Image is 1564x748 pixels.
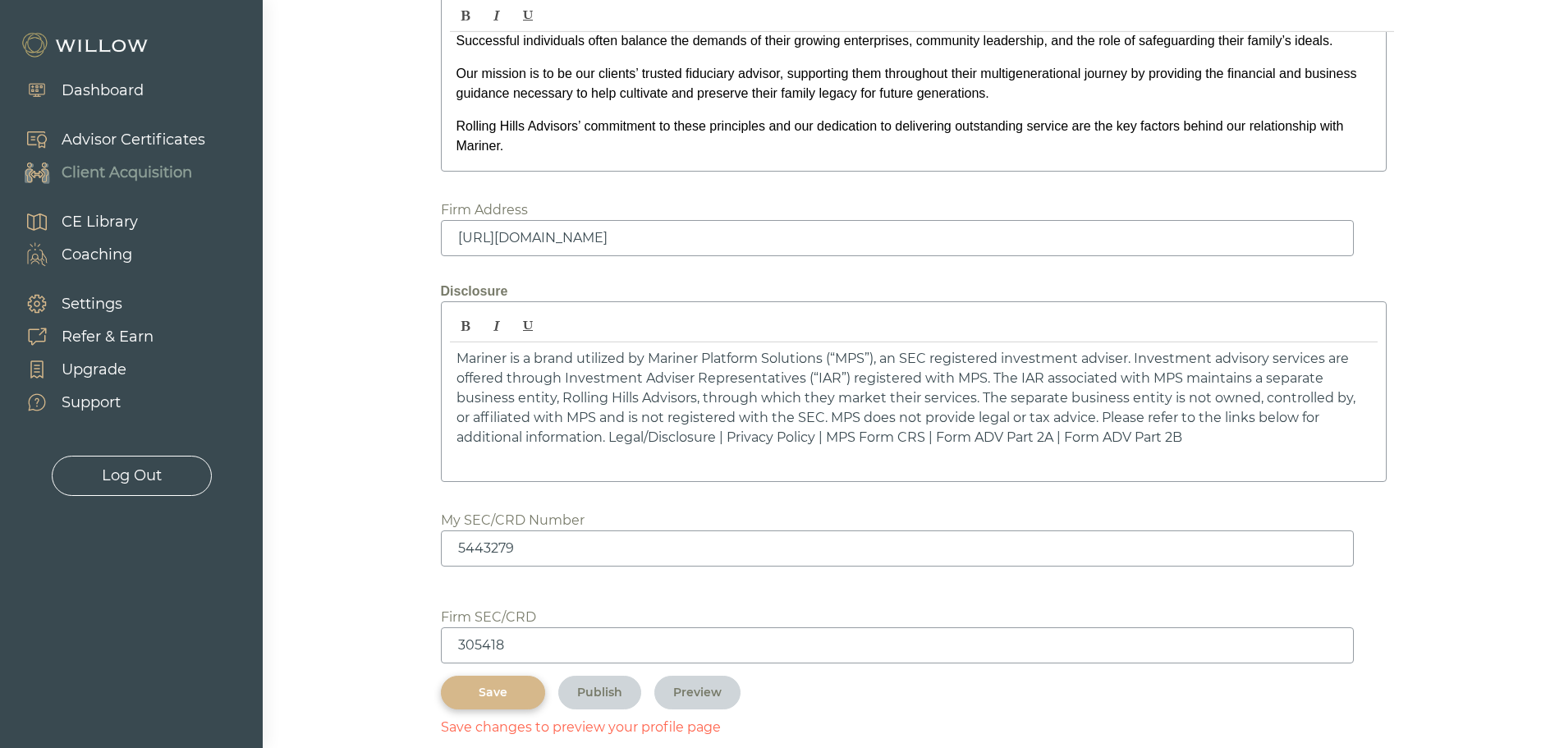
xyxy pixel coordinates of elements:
[456,64,1371,117] p: Our mission is to be our clients’ trusted fiduciary advisor, supporting them throughout their mul...
[673,684,722,701] div: Preview
[460,684,526,701] div: Save
[62,326,154,348] div: Refer & Earn
[8,320,154,353] a: Refer & Earn
[441,608,536,627] div: Firm SEC/CRD
[441,676,545,709] button: Save
[102,465,162,487] div: Log Out
[8,205,138,238] a: CE Library
[441,718,1387,737] div: Save changes to preview your profile page
[451,312,480,340] span: Bold
[8,123,205,156] a: Advisor Certificates
[558,676,641,709] button: Publish
[8,74,144,107] a: Dashboard
[62,293,122,315] div: Settings
[456,117,1371,156] p: Rolling Hills Advisors’ commitment to these principles and our dedication to delivering outstandi...
[513,2,543,30] span: Underline
[482,2,511,30] span: Italic
[654,676,741,709] button: Preview
[456,31,1371,64] p: Successful individuals often balance the demands of their growing enterprises, community leadersh...
[8,156,205,189] a: Client Acquisition
[62,359,126,381] div: Upgrade
[62,129,205,151] div: Advisor Certificates
[456,349,1371,447] p: Mariner is a brand utilized by Mariner Platform Solutions (“MPS”), an SEC registered investment a...
[441,282,1387,301] div: Disclosure
[8,353,154,386] a: Upgrade
[21,32,152,58] img: Willow
[62,80,144,102] div: Dashboard
[513,312,543,340] span: Underline
[62,244,132,266] div: Coaching
[8,287,154,320] a: Settings
[451,2,480,30] span: Bold
[62,211,138,233] div: CE Library
[8,238,138,271] a: Coaching
[482,312,511,340] span: Italic
[441,511,585,530] div: My SEC/CRD Number
[577,684,622,701] div: Publish
[441,200,528,220] div: Firm Address
[62,392,121,414] div: Support
[62,162,192,184] div: Client Acquisition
